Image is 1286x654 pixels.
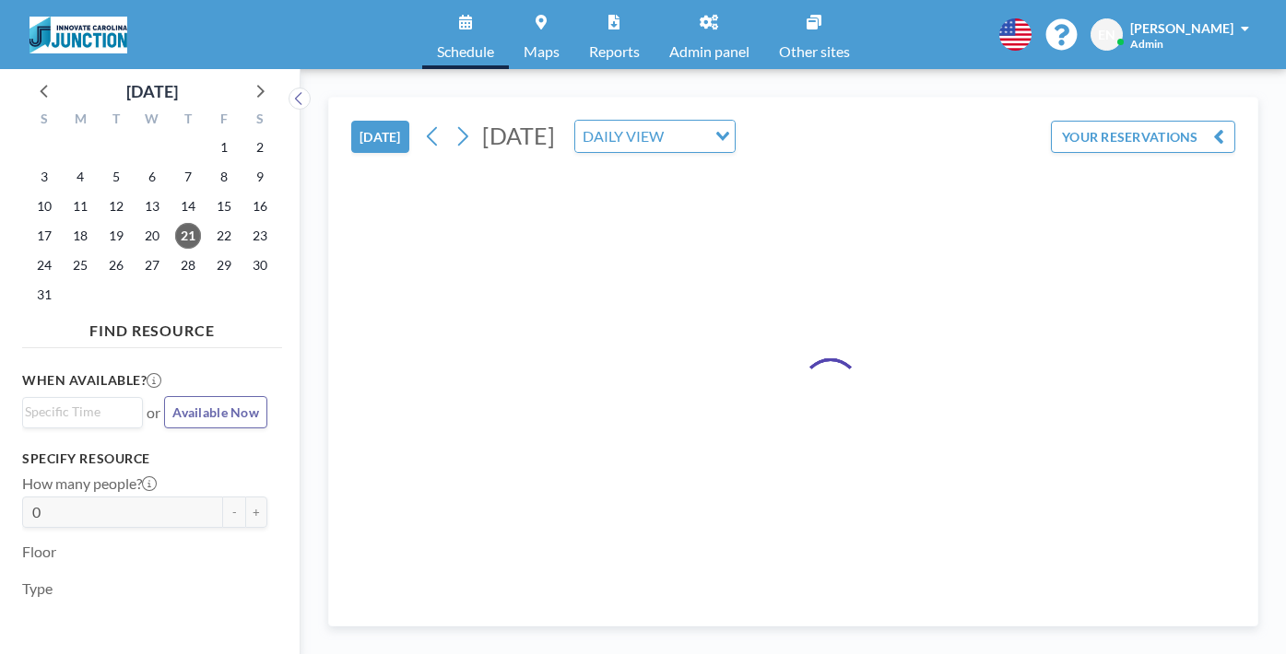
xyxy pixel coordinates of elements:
label: Name [22,616,60,635]
span: Thursday, August 7, 2025 [175,164,201,190]
label: Floor [22,543,56,561]
span: Saturday, August 16, 2025 [247,193,273,219]
span: Sunday, August 31, 2025 [31,282,57,308]
button: Available Now [164,396,267,428]
span: Friday, August 1, 2025 [211,134,237,160]
span: Tuesday, August 5, 2025 [103,164,129,190]
span: Thursday, August 28, 2025 [175,252,201,278]
h3: Specify resource [22,450,267,467]
img: organization-logo [29,17,127,53]
span: Tuesday, August 26, 2025 [103,252,129,278]
span: Monday, August 11, 2025 [67,193,93,219]
div: Search for option [575,121,735,152]
span: [PERSON_NAME] [1130,20,1233,36]
label: Type [22,579,53,598]
span: Friday, August 15, 2025 [211,193,237,219]
input: Search for option [25,402,132,422]
span: Schedule [437,44,494,59]
span: Monday, August 25, 2025 [67,252,93,278]
span: Sunday, August 3, 2025 [31,164,57,190]
div: Search for option [23,398,142,426]
span: Saturday, August 2, 2025 [247,134,273,160]
h4: FIND RESOURCE [22,314,282,340]
div: S [242,109,277,133]
div: S [27,109,63,133]
span: DAILY VIEW [579,124,667,148]
span: Monday, August 4, 2025 [67,164,93,190]
span: Wednesday, August 6, 2025 [139,164,165,190]
button: - [223,496,245,528]
button: YOUR RESERVATIONS [1051,121,1235,153]
div: T [99,109,135,133]
span: Saturday, August 9, 2025 [247,164,273,190]
span: Maps [524,44,560,59]
span: Thursday, August 21, 2025 [175,223,201,249]
div: [DATE] [126,78,178,104]
button: + [245,496,267,528]
span: Sunday, August 17, 2025 [31,223,57,249]
span: Tuesday, August 19, 2025 [103,223,129,249]
span: Tuesday, August 12, 2025 [103,193,129,219]
div: T [170,109,206,133]
span: Admin panel [669,44,749,59]
span: EN [1098,27,1115,43]
span: Sunday, August 10, 2025 [31,193,57,219]
span: or [147,403,160,422]
input: Search for option [669,124,704,148]
span: Sunday, August 24, 2025 [31,252,57,278]
span: Monday, August 18, 2025 [67,223,93,249]
span: Friday, August 8, 2025 [211,164,237,190]
span: Wednesday, August 13, 2025 [139,193,165,219]
span: Friday, August 29, 2025 [211,252,237,278]
div: W [135,109,171,133]
span: Available Now [172,404,259,420]
span: Admin [1130,37,1163,51]
span: Wednesday, August 27, 2025 [139,252,165,278]
span: Saturday, August 30, 2025 [247,252,273,278]
button: [DATE] [351,121,409,153]
label: How many people? [22,474,157,493]
div: M [63,109,99,133]
span: Wednesday, August 20, 2025 [139,223,165,249]
span: [DATE] [482,122,555,149]
span: Saturday, August 23, 2025 [247,223,273,249]
span: Thursday, August 14, 2025 [175,193,201,219]
span: Friday, August 22, 2025 [211,223,237,249]
span: Reports [589,44,640,59]
span: Other sites [779,44,850,59]
div: F [206,109,242,133]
